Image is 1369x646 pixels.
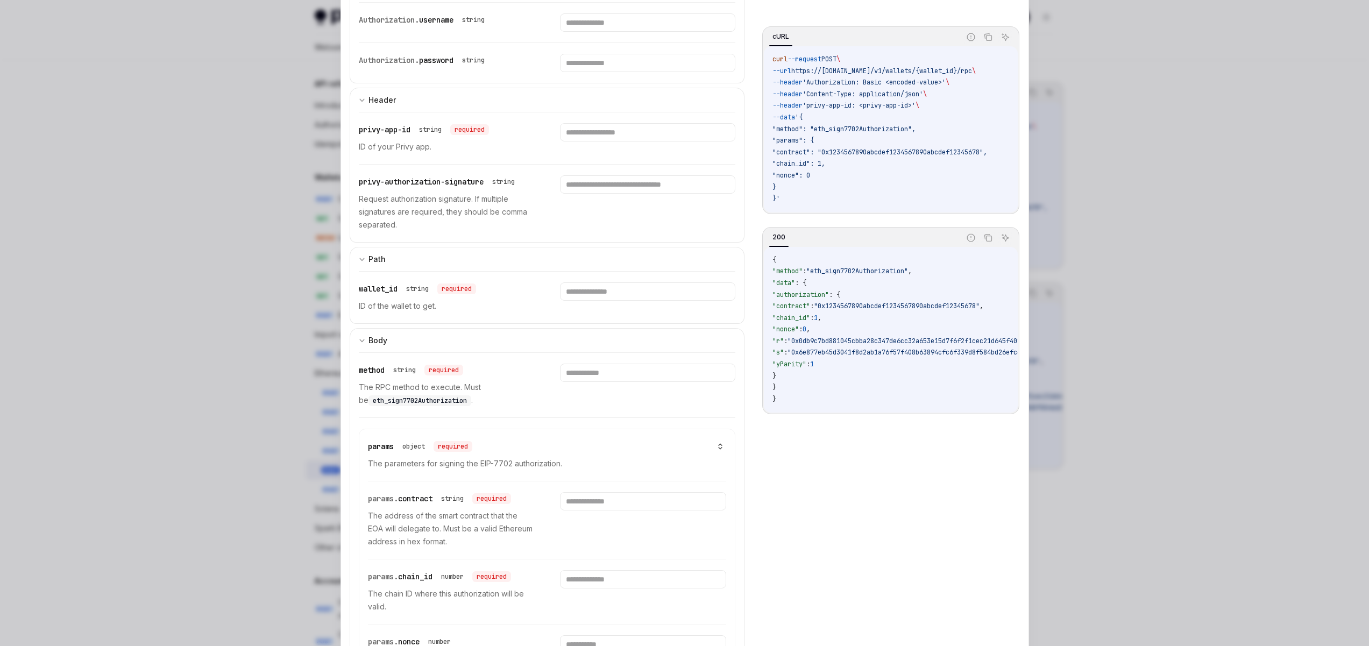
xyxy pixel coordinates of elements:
[772,101,803,110] span: --header
[998,231,1012,245] button: Ask AI
[772,136,814,145] span: "params": {
[814,302,980,310] span: "0x1234567890abcdef1234567890abcdef12345678"
[434,441,472,452] div: required
[772,78,803,87] span: --header
[359,364,463,377] div: method
[368,509,534,548] p: The address of the smart contract that the EOA will delegate to. Must be a valid Ethereum address...
[368,253,386,266] div: Path
[806,325,810,333] span: ,
[810,314,814,322] span: :
[359,300,534,313] p: ID of the wallet to get.
[788,337,1044,345] span: "0x0db9c7bd881045cbba28c347de6cc32a653e15d7f6f2f1cec21d645f402a6419"
[772,171,810,180] span: "nonce": 0
[772,290,829,299] span: "authorization"
[359,177,484,187] span: privy-authorization-signature
[784,348,788,357] span: :
[964,231,978,245] button: Report incorrect code
[772,267,803,275] span: "method"
[419,15,453,25] span: username
[788,55,821,63] span: --request
[981,231,995,245] button: Copy the contents from the code block
[772,360,806,368] span: "yParity"
[772,113,795,122] span: --data
[946,78,949,87] span: \
[772,383,776,392] span: }
[980,302,983,310] span: ,
[772,125,916,133] span: "method": "eth_sign7702Authorization",
[359,175,519,188] div: privy-authorization-signature
[772,302,810,310] span: "contract"
[772,255,776,264] span: {
[359,193,534,231] p: Request authorization signature. If multiple signatures are required, they should be comma separa...
[350,328,745,352] button: expand input section
[803,267,806,275] span: :
[359,381,534,407] p: The RPC method to execute. Must be .
[368,494,398,503] span: params.
[806,360,810,368] span: :
[803,101,916,110] span: 'privy-app-id: <privy-app-id>'
[998,30,1012,44] button: Ask AI
[419,55,453,65] span: password
[772,90,803,98] span: --header
[398,494,432,503] span: contract
[368,457,727,470] p: The parameters for signing the EIP-7702 authorization.
[806,267,908,275] span: "eth_sign7702Authorization"
[368,440,472,453] div: params
[359,55,419,65] span: Authorization.
[795,279,806,287] span: : {
[814,314,818,322] span: 1
[795,113,803,122] span: '{
[821,55,836,63] span: POST
[368,587,534,613] p: The chain ID where this authorization will be valid.
[359,123,489,136] div: privy-app-id
[424,365,463,375] div: required
[803,90,923,98] span: 'Content-Type: application/json'
[368,334,387,347] div: Body
[772,55,788,63] span: curl
[437,283,476,294] div: required
[923,90,927,98] span: \
[772,194,780,203] span: }'
[359,54,489,67] div: Authorization.password
[772,159,825,168] span: "chain_id": 1,
[359,13,489,26] div: Authorization.username
[359,365,385,375] span: method
[450,124,489,135] div: required
[350,88,745,112] button: expand input section
[829,290,840,299] span: : {
[772,337,784,345] span: "r"
[803,78,946,87] span: 'Authorization: Basic <encoded-value>'
[810,360,814,368] span: 1
[472,571,511,582] div: required
[772,67,791,75] span: --url
[916,101,919,110] span: \
[359,140,534,153] p: ID of your Privy app.
[769,231,789,244] div: 200
[368,570,511,583] div: params.chain_id
[772,148,987,157] span: "contract": "0x1234567890abcdef1234567890abcdef12345678",
[784,337,788,345] span: :
[772,183,776,191] span: }
[359,282,476,295] div: wallet_id
[818,314,821,322] span: ,
[359,284,398,294] span: wallet_id
[368,94,396,107] div: Header
[350,247,745,271] button: expand input section
[981,30,995,44] button: Copy the contents from the code block
[772,348,784,357] span: "s"
[368,492,511,505] div: params.contract
[373,396,467,405] span: eth_sign7702Authorization
[803,325,806,333] span: 0
[398,572,432,581] span: chain_id
[964,30,978,44] button: Report incorrect code
[472,493,511,504] div: required
[772,279,795,287] span: "data"
[788,348,1044,357] span: "0x6e877eb45d3041f8d2ab1a76f57f408b63894cfc6f339d8f584bd26efceae308"
[769,30,792,43] div: cURL
[772,372,776,380] span: }
[908,267,912,275] span: ,
[791,67,972,75] span: https://[DOMAIN_NAME]/v1/wallets/{wallet_id}/rpc
[799,325,803,333] span: :
[810,302,814,310] span: :
[772,314,810,322] span: "chain_id"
